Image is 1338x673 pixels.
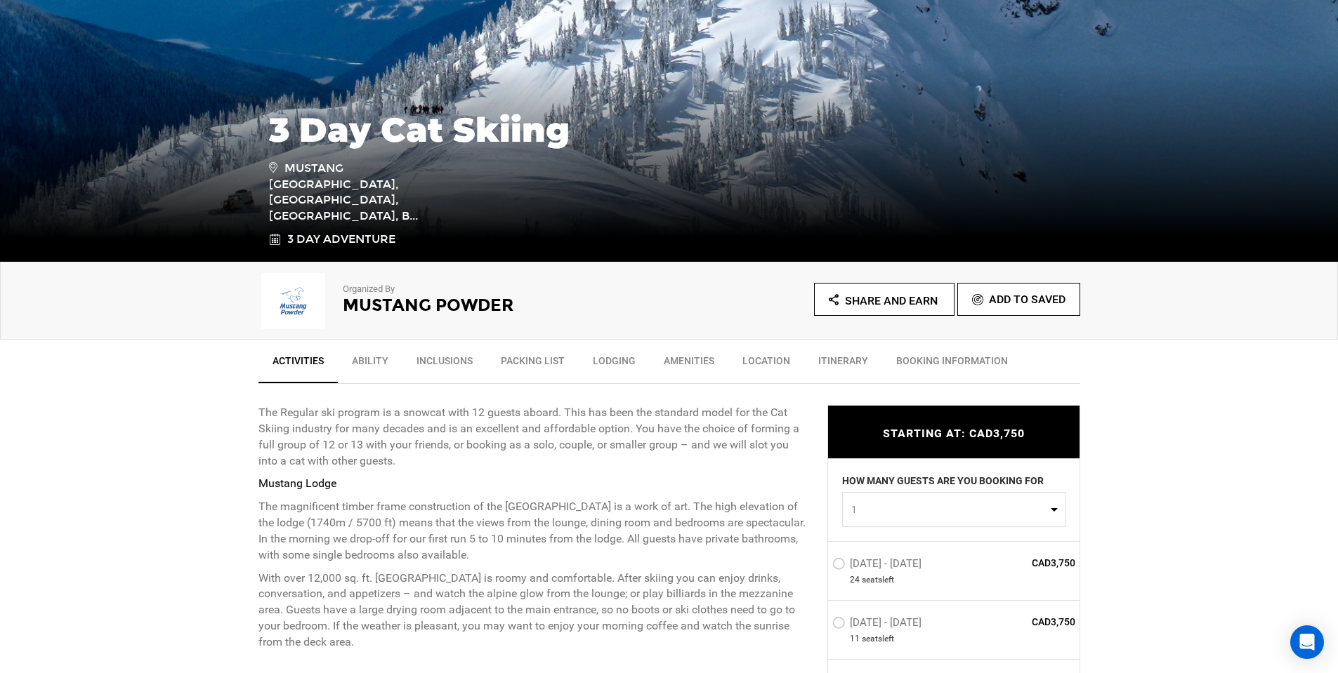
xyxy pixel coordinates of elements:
a: Itinerary [804,347,882,382]
a: Lodging [579,347,650,382]
a: Activities [258,347,338,383]
span: seat left [862,573,894,585]
p: Organized By [343,283,631,296]
a: BOOKING INFORMATION [882,347,1022,382]
span: s [878,632,882,644]
span: Mustang [GEOGRAPHIC_DATA], [GEOGRAPHIC_DATA], [GEOGRAPHIC_DATA], B... [269,159,469,225]
button: 1 [842,491,1065,526]
h2: Mustang Powder [343,296,631,314]
div: Open Intercom Messenger [1290,625,1324,659]
a: Packing List [487,347,579,382]
span: 11 [850,632,860,644]
img: img_0ff4e6702feb5b161957f2ea789f15f4.png [258,273,329,329]
label: [DATE] - [DATE] [832,615,925,632]
a: Amenities [650,347,728,382]
span: s [878,573,882,585]
p: The magnificent timber frame construction of the [GEOGRAPHIC_DATA] is a work of art. The high ele... [258,499,806,563]
a: Ability [338,347,402,382]
span: 3 Day Adventure [287,232,395,248]
span: Add To Saved [989,293,1065,306]
span: CAD3,750 [974,555,1076,569]
h1: 3 Day Cat Skiing [269,111,1070,149]
span: 24 [850,573,860,585]
label: [DATE] - [DATE] [832,557,925,573]
span: CAD3,750 [974,614,1076,628]
span: Share and Earn [845,294,938,307]
a: Inclusions [402,347,487,382]
a: Location [728,347,804,382]
span: 1 [851,502,1047,516]
label: HOW MANY GUESTS ARE YOU BOOKING FOR [842,473,1044,491]
p: With over 12,000 sq. ft. [GEOGRAPHIC_DATA] is roomy and comfortable. After skiing you can enjoy d... [258,571,806,651]
span: seat left [862,632,894,644]
p: The Regular ski program is a snowcat with 12 guests aboard. This has been the standard model for ... [258,405,806,469]
span: STARTING AT: CAD3,750 [883,427,1025,440]
strong: Mustang Lodge [258,477,336,490]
